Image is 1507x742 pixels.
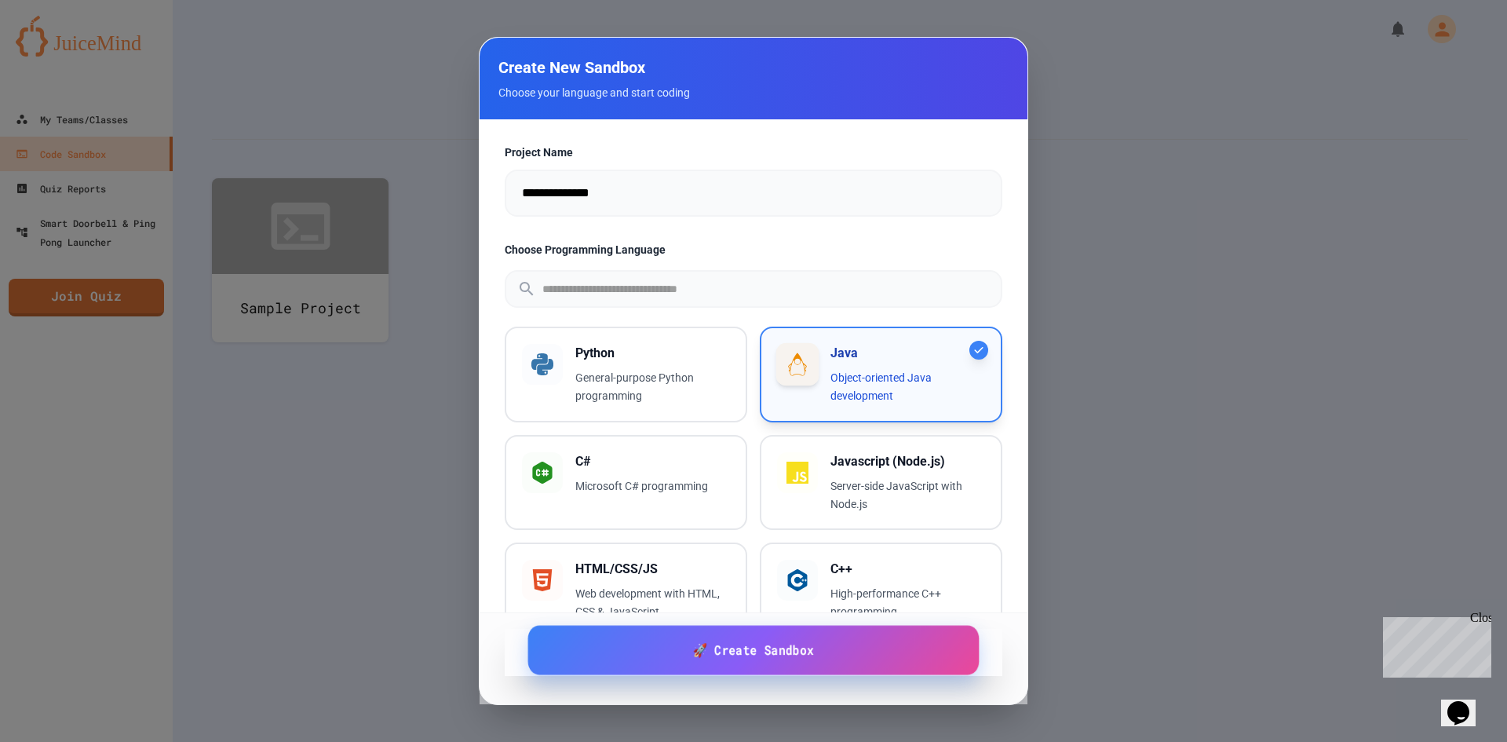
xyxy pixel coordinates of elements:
p: Server-side JavaScript with Node.js [830,477,985,514]
label: Choose Programming Language [505,242,1002,258]
p: General-purpose Python programming [575,369,730,405]
iframe: chat widget [1441,679,1491,726]
p: Web development with HTML, CSS & JavaScript [575,585,730,621]
label: Project Name [505,144,1002,160]
iframe: chat widget [1377,611,1491,678]
span: 🚀 Create Sandbox [693,640,814,660]
h3: C++ [830,560,985,579]
p: Choose your language and start coding [498,85,1009,101]
h3: Java [830,344,985,363]
h2: Create New Sandbox [498,57,1009,79]
h3: Python [575,344,730,363]
h3: Javascript (Node.js) [830,452,985,471]
p: Microsoft C# programming [575,477,730,495]
p: High-performance C++ programming [830,585,985,621]
h3: HTML/CSS/JS [575,560,730,579]
h3: C# [575,452,730,471]
div: Chat with us now!Close [6,6,108,100]
p: Object-oriented Java development [830,369,985,405]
